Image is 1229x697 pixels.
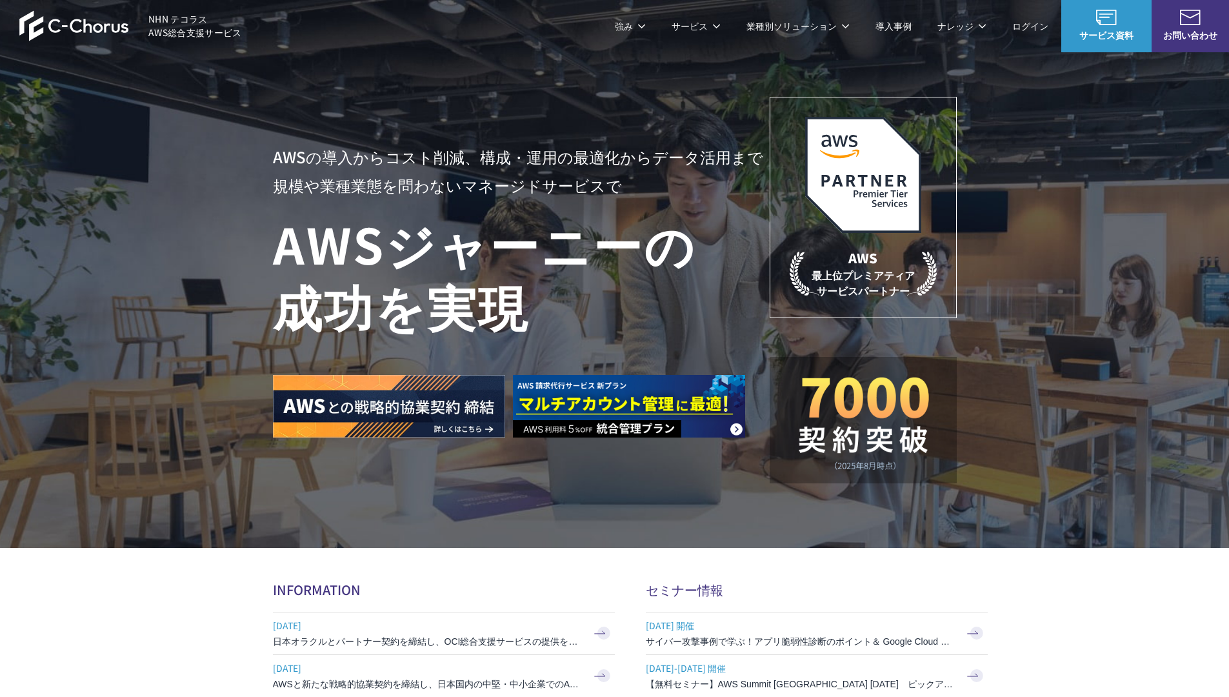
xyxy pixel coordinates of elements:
img: AWS請求代行サービス 統合管理プラン [513,375,745,438]
span: [DATE] [273,616,583,635]
span: お問い合わせ [1152,28,1229,42]
p: AWSの導入からコスト削減、 構成・運用の最適化からデータ活用まで 規模や業種業態を問わない マネージドサービスで [273,143,770,199]
h3: 【無料セミナー】AWS Summit [GEOGRAPHIC_DATA] [DATE] ピックアップセッション [646,678,955,691]
span: NHN テコラス AWS総合支援サービス [148,12,242,39]
span: サービス資料 [1061,28,1152,42]
a: [DATE] AWSと新たな戦略的協業契約を締結し、日本国内の中堅・中小企業でのAWS活用を加速 [273,655,615,697]
a: [DATE] 開催 サイバー攻撃事例で学ぶ！アプリ脆弱性診断のポイント＆ Google Cloud セキュリティ対策 [646,612,988,654]
a: [DATE]-[DATE] 開催 【無料セミナー】AWS Summit [GEOGRAPHIC_DATA] [DATE] ピックアップセッション [646,655,988,697]
h3: サイバー攻撃事例で学ぶ！アプリ脆弱性診断のポイント＆ Google Cloud セキュリティ対策 [646,635,955,648]
h3: AWSと新たな戦略的協業契約を締結し、日本国内の中堅・中小企業でのAWS活用を加速 [273,678,583,691]
h1: AWS ジャーニーの 成功を実現 [273,212,770,336]
h2: セミナー情報 [646,580,988,599]
span: [DATE]-[DATE] 開催 [646,658,955,678]
a: 導入事例 [875,19,912,33]
img: AWSとの戦略的協業契約 締結 [273,375,505,438]
p: 業種別ソリューション [746,19,850,33]
h2: INFORMATION [273,580,615,599]
img: お問い合わせ [1180,10,1201,25]
p: ナレッジ [937,19,986,33]
a: ログイン [1012,19,1048,33]
em: AWS [848,248,877,267]
img: AWSプレミアティアサービスパートナー [805,117,921,233]
p: サービス [672,19,721,33]
a: AWS総合支援サービス C-Chorus NHN テコラスAWS総合支援サービス [19,10,242,41]
img: 契約件数 [795,376,931,470]
p: 最上位プレミアティア サービスパートナー [790,248,937,298]
img: AWS総合支援サービス C-Chorus サービス資料 [1096,10,1117,25]
span: [DATE] 開催 [646,616,955,635]
span: [DATE] [273,658,583,678]
a: [DATE] 日本オラクルとパートナー契約を締結し、OCI総合支援サービスの提供を開始 [273,612,615,654]
h3: 日本オラクルとパートナー契約を締結し、OCI総合支援サービスの提供を開始 [273,635,583,648]
p: 強み [615,19,646,33]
